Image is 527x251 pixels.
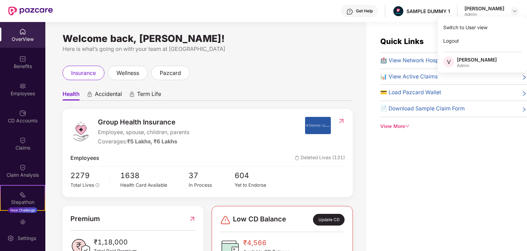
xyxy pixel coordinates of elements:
[233,214,286,226] span: Low CD Balance
[137,90,161,100] span: Term Life
[380,123,527,130] div: View More
[19,28,26,35] img: svg+xml;base64,PHN2ZyBpZD0iSG9tZSIgeG1sbnM9Imh0dHA6Ly93d3cudzMub3JnLzIwMDAvc3ZnIiB3aWR0aD0iMjAiIG...
[7,235,14,242] img: svg+xml;base64,PHN2ZyBpZD0iU2V0dGluZy0yMHgyMCIgeG1sbnM9Imh0dHA6Ly93d3cudzMub3JnLzIwMDAvc3ZnIiB3aW...
[1,199,45,206] div: Stepathon
[438,21,527,34] div: Switch to User view
[127,138,177,145] span: ₹5 Lakhs, ₹6 Lakhs
[19,83,26,89] img: svg+xml;base64,PHN2ZyBpZD0iRW1wbG95ZWVzIiB4bWxucz0iaHR0cDovL3d3dy53My5vcmcvMjAwMC9zdmciIHdpZHRoPS...
[512,8,517,14] img: svg+xml;base64,PHN2ZyBpZD0iRHJvcGRvd24tMzJ4MzIiIHhtbG5zPSJodHRwOi8vd3d3LnczLm9yZy8yMDAwL3N2ZyIgd2...
[96,183,100,187] span: info-circle
[63,36,353,41] div: Welcome back, [PERSON_NAME]!
[19,218,26,225] img: svg+xml;base64,PHN2ZyBpZD0iRW5kb3JzZW1lbnRzIiB4bWxucz0iaHR0cDovL3d3dy53My5vcmcvMjAwMC9zdmciIHdpZH...
[94,237,137,248] span: ₹1,18,000
[8,207,37,213] div: New Challenge
[63,90,80,100] span: Health
[189,170,234,182] span: 37
[380,56,449,65] span: 🏥 View Network Hospitals
[338,118,345,124] img: RedirectIcon
[522,90,527,97] span: right
[380,73,438,81] span: 📊 View Active Claims
[457,56,497,63] div: [PERSON_NAME]
[98,117,189,128] span: Group Health Insurance
[116,69,139,77] span: wellness
[19,164,26,171] img: svg+xml;base64,PHN2ZyBpZD0iQ2xhaW0iIHhtbG5zPSJodHRwOi8vd3d3LnczLm9yZy8yMDAwL3N2ZyIgd2lkdGg9IjIwIi...
[356,8,373,14] div: Get Help
[235,170,280,182] span: 604
[70,170,105,182] span: 2279
[380,105,465,113] span: 📄 Download Sample Claim Form
[393,6,403,16] img: Pazcare_Alternative_logo-01-01.png
[313,214,345,226] div: Update CD
[15,235,38,242] div: Settings
[120,182,189,189] div: Health Card Available
[120,170,189,182] span: 1638
[8,7,53,15] img: New Pazcare Logo
[70,182,94,188] span: Total Lives
[295,156,299,160] img: deleteIcon
[380,37,424,46] span: Quick Links
[98,128,189,137] span: Employee, spouse, children, parents
[522,106,527,113] span: right
[380,88,441,97] span: 💳 Load Pazcard Wallet
[70,121,91,142] img: logo
[457,63,497,68] div: Admin
[220,215,231,226] img: svg+xml;base64,PHN2ZyBpZD0iRGFuZ2VyLTMyeDMyIiB4bWxucz0iaHR0cDovL3d3dy53My5vcmcvMjAwMC9zdmciIHdpZH...
[19,191,26,198] img: svg+xml;base64,PHN2ZyB4bWxucz0iaHR0cDovL3d3dy53My5vcmcvMjAwMC9zdmciIHdpZHRoPSIyMSIgaGVpZ2h0PSIyMC...
[189,214,196,224] img: RedirectIcon
[19,137,26,144] img: svg+xml;base64,PHN2ZyBpZD0iQ2xhaW0iIHhtbG5zPSJodHRwOi8vd3d3LnczLm9yZy8yMDAwL3N2ZyIgd2lkdGg9IjIwIi...
[235,182,280,189] div: Yet to Endorse
[464,12,504,17] div: Admin
[63,45,353,53] div: Here is what’s going on with your team at [GEOGRAPHIC_DATA]
[19,110,26,117] img: svg+xml;base64,PHN2ZyBpZD0iQ0RfQWNjb3VudHMiIGRhdGEtbmFtZT0iQ0QgQWNjb3VudHMiIHhtbG5zPSJodHRwOi8vd3...
[71,69,96,77] span: insurance
[346,8,353,15] img: svg+xml;base64,PHN2ZyBpZD0iSGVscC0zMngzMiIgeG1sbnM9Imh0dHA6Ly93d3cudzMub3JnLzIwMDAvc3ZnIiB3aWR0aD...
[305,117,331,134] img: insurerIcon
[243,238,290,248] span: ₹4,566
[464,5,504,12] div: [PERSON_NAME]
[522,74,527,81] span: right
[87,91,93,97] div: animation
[70,214,100,224] span: Premium
[129,91,135,97] div: animation
[295,154,345,163] span: Deleted Lives (131)
[19,55,26,62] img: svg+xml;base64,PHN2ZyBpZD0iQmVuZWZpdHMiIHhtbG5zPSJodHRwOi8vd3d3LnczLm9yZy8yMDAwL3N2ZyIgd2lkdGg9Ij...
[70,154,99,163] span: Employees
[189,182,234,189] div: In Process
[447,58,451,66] span: V
[160,69,181,77] span: pazcard
[98,138,189,146] div: Coverages:
[406,8,450,14] div: SAMPLE DUMMY 1
[95,90,122,100] span: Accidental
[438,34,527,47] div: Logout
[405,124,410,129] span: down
